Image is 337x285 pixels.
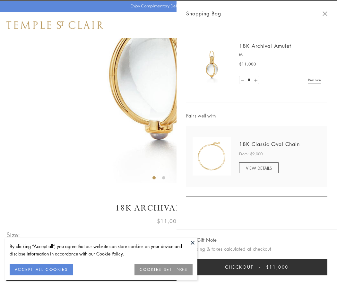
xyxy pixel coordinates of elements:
[323,11,327,16] button: Close Shopping Bag
[186,112,327,119] span: Pairs well with
[134,264,193,275] button: COOKIES SETTINGS
[6,21,103,29] img: Temple St. Clair
[186,9,221,18] span: Shopping Bag
[157,217,180,225] span: $11,000
[308,76,321,83] a: Remove
[193,45,231,83] img: 18K Archival Amulet
[10,243,193,257] div: By clicking “Accept all”, you agree that our website can store cookies on your device and disclos...
[193,137,231,176] img: N88865-OV18
[239,51,321,58] p: M
[225,263,254,271] span: Checkout
[266,263,289,271] span: $11,000
[10,264,73,275] button: ACCEPT ALL COOKIES
[131,3,203,9] p: Enjoy Complimentary Delivery & Returns
[239,76,246,84] a: Set quantity to 0
[186,236,217,244] button: Add Gift Note
[186,245,327,253] p: Shipping & taxes calculated at checkout
[6,229,21,240] span: Size:
[6,203,331,214] h1: 18K Archival Amulet
[239,42,291,49] a: 18K Archival Amulet
[239,141,300,148] a: 18K Classic Oval Chain
[239,61,256,67] span: $11,000
[246,165,272,171] span: VIEW DETAILS
[239,151,263,157] span: From: $9,000
[252,76,259,84] a: Set quantity to 2
[239,162,279,173] a: VIEW DETAILS
[186,259,327,275] button: Checkout $11,000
